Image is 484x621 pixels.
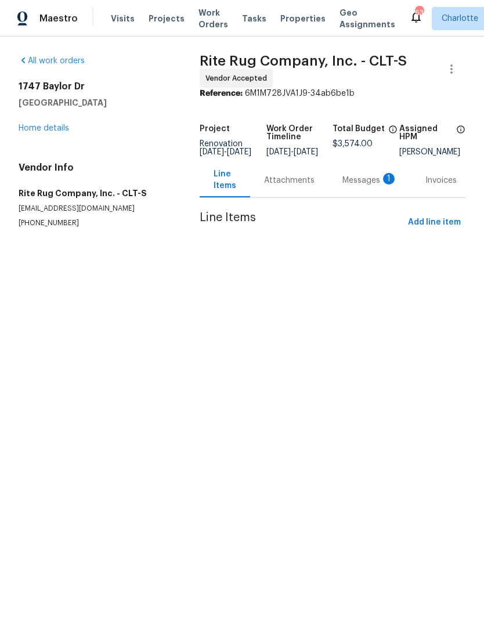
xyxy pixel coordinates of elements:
span: Renovation [200,140,251,156]
span: The total cost of line items that have been proposed by Opendoor. This sum includes line items th... [388,125,398,140]
span: Line Items [200,212,403,233]
span: [DATE] [200,148,224,156]
span: [DATE] [294,148,318,156]
h5: Assigned HPM [399,125,453,141]
h2: 1747 Baylor Dr [19,81,172,92]
div: 63 [415,7,423,19]
span: Add line item [408,215,461,230]
h5: Rite Rug Company, Inc. - CLT-S [19,187,172,199]
h4: Vendor Info [19,162,172,174]
span: Work Orders [198,7,228,30]
a: Home details [19,124,69,132]
div: Invoices [425,175,457,186]
span: Tasks [242,15,266,23]
button: Add line item [403,212,465,233]
span: Vendor Accepted [205,73,272,84]
h5: Total Budget [333,125,385,133]
span: Geo Assignments [339,7,395,30]
div: Attachments [264,175,315,186]
b: Reference: [200,89,243,98]
span: Visits [111,13,135,24]
p: [EMAIL_ADDRESS][DOMAIN_NAME] [19,204,172,214]
span: [DATE] [266,148,291,156]
span: Charlotte [442,13,478,24]
span: Properties [280,13,326,24]
div: Line Items [214,168,236,192]
span: $3,574.00 [333,140,373,148]
h5: Work Order Timeline [266,125,333,141]
span: Rite Rug Company, Inc. - CLT-S [200,54,407,68]
a: All work orders [19,57,85,65]
span: Maestro [39,13,78,24]
div: 6M1M728JVA1J9-34ab6be1b [200,88,465,99]
span: - [266,148,318,156]
div: [PERSON_NAME] [399,148,465,156]
p: [PHONE_NUMBER] [19,218,172,228]
span: - [200,148,251,156]
span: Projects [149,13,185,24]
span: The hpm assigned to this work order. [456,125,465,148]
div: 1 [383,173,395,185]
h5: [GEOGRAPHIC_DATA] [19,97,172,109]
h5: Project [200,125,230,133]
div: Messages [342,175,398,186]
span: [DATE] [227,148,251,156]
